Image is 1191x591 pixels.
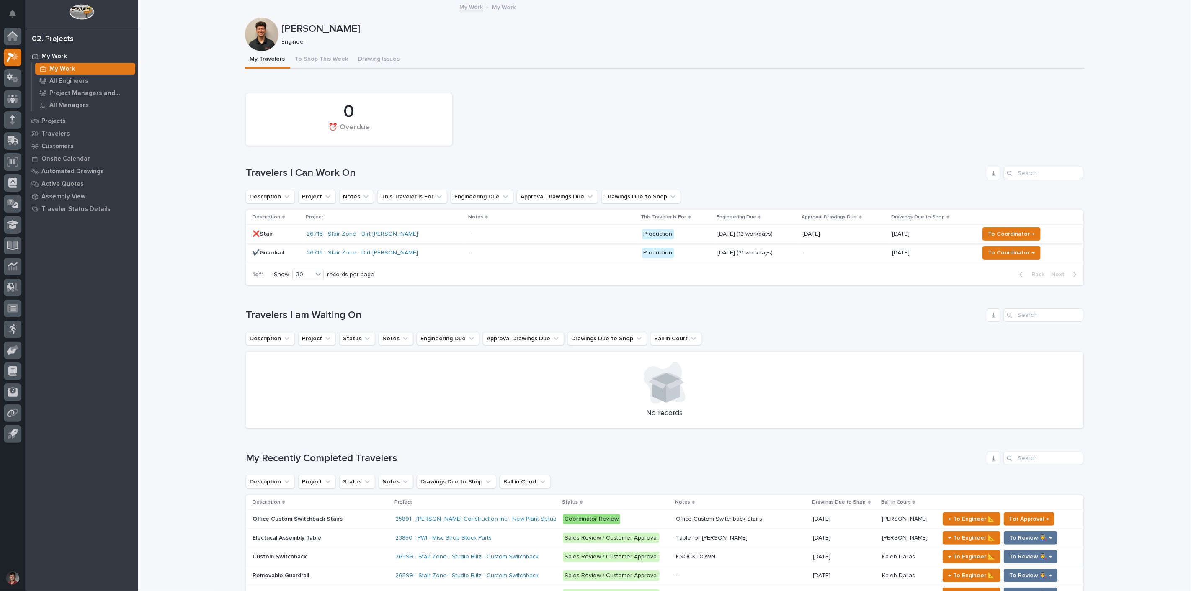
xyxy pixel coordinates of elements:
button: Description [246,475,295,488]
p: Notes [675,498,690,507]
div: Sales Review / Customer Approval [563,552,660,562]
p: Active Quotes [41,180,84,188]
p: ✔️Guardrail [253,249,300,257]
button: ← To Engineer 📐 [943,569,1000,582]
p: Status [562,498,578,507]
button: Back [1013,271,1048,278]
p: [DATE] [892,248,911,257]
div: Sales Review / Customer Approval [563,533,660,543]
span: ← To Engineer 📐 [948,552,995,562]
p: My Work [41,53,67,60]
button: Engineering Due [451,190,513,203]
a: 26599 - Stair Zone - Studio Blitz - Custom Switchback [395,553,539,560]
a: Projects [25,115,138,127]
button: Description [246,332,295,345]
input: Search [1004,452,1083,465]
p: ❌Stair [253,231,300,238]
button: ← To Engineer 📐 [943,550,1000,563]
button: Drawing Issues [353,51,405,69]
p: All Engineers [49,77,88,85]
button: For Approval → [1004,512,1054,526]
button: ← To Engineer 📐 [943,531,1000,545]
div: - [469,249,471,257]
p: [DATE] [803,231,885,238]
button: To Review 👨‍🏭 → [1004,550,1057,563]
button: To Review 👨‍🏭 → [1004,531,1057,545]
a: All Managers [32,99,138,111]
a: My Work [25,50,138,62]
button: This Traveler is For [377,190,447,203]
img: Workspace Logo [69,4,94,20]
div: - [676,572,678,579]
p: Custom Switchback [253,552,308,560]
a: Onsite Calendar [25,152,138,165]
p: Notes [468,213,483,222]
p: Automated Drawings [41,168,104,175]
a: Automated Drawings [25,165,138,177]
div: Production [642,248,674,258]
span: ← To Engineer 📐 [948,514,995,524]
button: Approval Drawings Due [483,332,564,345]
span: Next [1051,271,1070,278]
span: To Review 👨‍🏭 → [1009,533,1052,543]
div: Production [642,229,674,239]
p: Removable Guardrail [253,570,311,579]
span: Back [1026,271,1044,278]
button: Ball in Court [650,332,701,345]
div: Table for [PERSON_NAME] [676,534,748,542]
a: 26599 - Stair Zone - Studio Blitz - Custom Switchback [395,572,539,579]
p: [DATE] [813,533,833,542]
span: For Approval → [1009,514,1049,524]
div: - [469,231,471,238]
p: [DATE] [892,229,911,238]
button: Engineering Due [417,332,479,345]
p: [PERSON_NAME] [882,533,930,542]
p: Project Managers and Engineers [49,90,132,97]
p: Engineering Due [717,213,756,222]
a: Active Quotes [25,177,138,190]
p: Ball in Court [882,498,910,507]
button: My Travelers [245,51,290,69]
p: [DATE] [813,570,833,579]
p: Show [274,271,289,278]
input: Search [1004,167,1083,180]
tr: Office Custom Switchback StairsOffice Custom Switchback Stairs 25891 - [PERSON_NAME] Construction... [246,510,1083,529]
button: Notes [339,190,374,203]
button: Drawings Due to Shop [567,332,647,345]
a: My Work [459,2,483,11]
span: To Coordinator → [988,229,1035,239]
div: 0 [260,101,438,122]
div: 30 [293,270,313,279]
tr: ❌Stair26716 - Stair Zone - Dirt [PERSON_NAME] - Production[DATE] (12 workdays)[DATE][DATE][DATE] ... [246,225,1083,244]
button: Drawings Due to Shop [601,190,681,203]
a: My Work [32,63,138,75]
p: Approval Drawings Due [802,213,857,222]
p: My Work [492,2,516,11]
p: Drawings Due to Shop [812,498,866,507]
button: To Coordinator → [982,246,1041,260]
a: Traveler Status Details [25,203,138,215]
a: All Engineers [32,75,138,87]
a: Travelers [25,127,138,140]
span: To Coordinator → [988,248,1035,258]
p: This Traveler is For [641,213,686,222]
p: Onsite Calendar [41,155,90,163]
span: To Review 👨‍🏭 → [1009,570,1052,581]
a: Project Managers and Engineers [32,87,138,99]
p: Drawings Due to Shop [891,213,945,222]
button: To Shop This Week [290,51,353,69]
a: Customers [25,140,138,152]
p: My Work [49,65,75,73]
p: Assembly View [41,193,85,200]
a: Assembly View [25,190,138,203]
button: Drawings Due to Shop [417,475,496,488]
p: Customers [41,143,74,150]
p: Electrical Assembly Table [253,533,323,542]
button: Status [339,475,375,488]
button: Approval Drawings Due [517,190,598,203]
p: [DATE] [813,552,833,560]
h1: Travelers I Can Work On [246,167,984,179]
p: [PERSON_NAME] [282,23,1081,35]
